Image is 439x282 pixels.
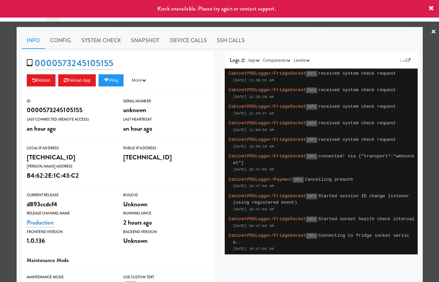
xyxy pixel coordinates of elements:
[126,74,152,86] button: More
[76,32,126,49] a: System Check
[27,104,113,116] div: 0000573245105155
[123,116,210,123] div: Last Heartbeat
[233,184,274,188] span: [DATE] 10:47:04 AM
[233,111,274,116] span: [DATE] 11:10:27 AM
[27,116,113,123] div: Last Connected (Remote Access)
[212,32,250,49] a: SSH Calls
[123,210,210,217] div: Running Since
[123,235,210,247] div: Unknown
[293,177,304,183] span: INFO
[228,71,306,76] span: CabinetPOSLogger/FridgeSocket
[27,74,56,86] button: Reboot
[233,95,274,99] span: [DATE] 11:20:20 AM
[123,218,152,227] span: 2 hours ago
[45,32,76,49] a: Config
[228,216,306,222] span: CabinetPOSLogger/FridgeSocket
[228,104,306,109] span: CabinetPOSLogger/FridgeSocket
[27,256,69,264] span: Maintenance Mode
[228,233,306,238] span: CabinetPOSLogger/FridgeSocket
[398,57,413,64] a: Link
[27,199,113,210] div: d893ccdcf4
[228,177,293,182] span: CabinetPOSLogger/Payment
[233,128,274,132] span: [DATE] 11:00:55 AM
[27,145,113,152] div: Local IP Address
[319,71,396,76] span: received system check request
[58,74,96,86] button: Reload App
[35,57,114,70] a: 0000573245105155
[306,233,317,239] span: INFO
[306,194,317,199] span: INFO
[27,124,56,133] span: an hour ago
[233,224,274,228] span: [DATE] 10:47:04 AM
[233,233,410,245] span: Connecting to fridge socket service..
[306,216,317,222] span: INFO
[319,87,396,93] span: received system check request
[233,247,274,251] span: [DATE] 10:47:04 AM
[306,87,317,93] span: INFO
[233,168,274,172] span: [DATE] 10:47:05 AM
[228,154,306,159] span: CabinetPOSLogger/FridgeSocket
[233,207,274,211] span: [DATE] 10:47:04 AM
[228,137,306,142] span: CabinetPOSLogger/FridgeSocket
[123,152,210,163] div: [TECHNICAL_ID]
[123,98,210,105] div: Serial Number
[230,56,240,64] span: Logs
[98,74,124,86] button: Ping
[228,87,306,93] span: CabinetPOSLogger/FridgeSocket
[319,104,396,109] span: received system check request
[292,57,311,64] button: Levels
[27,229,113,235] div: Frontend Version
[123,124,153,133] span: an hour ago
[22,32,45,49] a: Info
[27,152,113,163] div: [TECHNICAL_ID]
[233,78,274,82] span: [DATE] 11:30:31 AM
[305,177,353,182] span: Cancelling preauth
[157,5,276,12] span: Kiosk unavailable. Please try again or contact support.
[126,32,165,49] a: Snapshot
[431,22,436,43] a: ×
[165,32,212,49] a: Device Calls
[233,145,274,149] span: [DATE] 10:50:18 AM
[228,121,306,126] span: CabinetPOSLogger/FridgeSocket
[27,98,113,105] div: ID
[306,121,317,126] span: INFO
[246,57,261,64] button: App
[27,163,113,170] div: [PERSON_NAME] Address
[306,104,317,110] span: INFO
[306,154,317,159] span: INFO
[319,216,415,222] span: Started socket health check interval
[261,57,292,64] button: Components
[233,194,410,205] span: Started session ID change listener (using registered event)
[306,137,317,143] span: INFO
[27,170,113,181] div: B4:62:2E:1C:43:C2
[123,145,210,152] div: Public IP Address
[228,194,306,199] span: CabinetPOSLogger/FridgeSocket
[306,71,317,77] span: INFO
[319,137,396,142] span: received system check request
[123,229,210,235] div: Backend Version
[123,274,210,281] div: Use Custom Text
[27,218,54,227] a: Production
[233,154,415,165] span: connected! via {"transport":"websocket"}
[123,104,210,116] div: unknown
[27,210,113,217] div: Release Channel Name
[27,235,113,247] div: 1.0.136
[27,192,113,199] div: Current Release
[319,121,396,126] span: received system check request
[27,274,113,281] div: Maintenance Mode
[123,192,210,199] div: Build Id
[123,199,210,210] div: Unknown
